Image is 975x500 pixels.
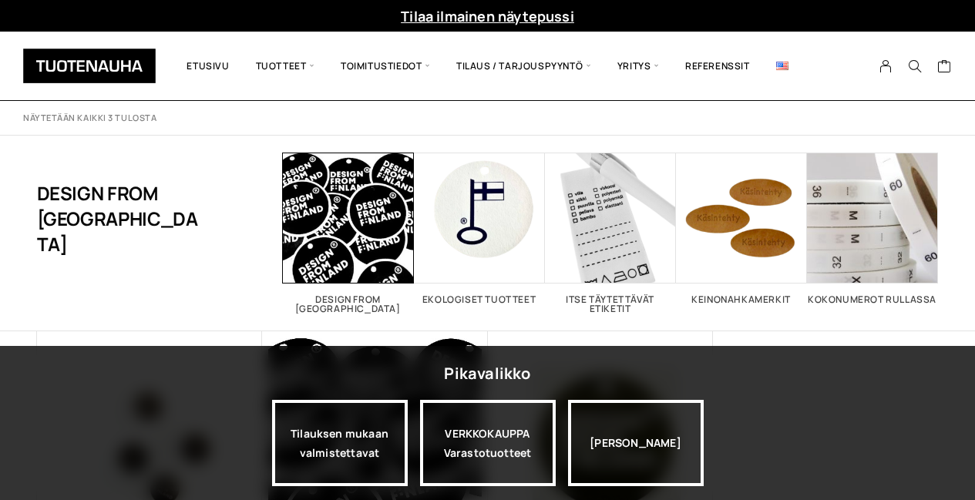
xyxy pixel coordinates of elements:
h1: Design From [GEOGRAPHIC_DATA] [37,153,206,284]
img: English [776,62,788,70]
span: Tilaus / Tarjouspyyntö [443,43,604,89]
p: Näytetään kaikki 3 tulosta [23,112,156,124]
a: Visit product category Kokonumerot rullassa [807,153,938,304]
a: Referenssit [672,43,763,89]
a: Cart [937,59,952,77]
a: Visit product category Design From Finland [283,153,414,314]
span: Tuotteet [243,43,328,89]
div: [PERSON_NAME] [568,400,704,486]
div: Pikavalikko [444,360,530,388]
span: Toimitustiedot [328,43,443,89]
a: Visit product category Ekologiset tuotteet [414,153,545,304]
h2: Kokonumerot rullassa [807,295,938,304]
h2: Design From [GEOGRAPHIC_DATA] [283,295,414,314]
a: Tilaa ilmainen näytepussi [401,7,574,25]
h2: Itse täytettävät etiketit [545,295,676,314]
a: My Account [871,59,901,73]
h2: Ekologiset tuotteet [414,295,545,304]
a: Tilauksen mukaan valmistettavat [272,400,408,486]
div: VERKKOKAUPPA Varastotuotteet [420,400,556,486]
a: Etusivu [173,43,242,89]
button: Search [900,59,930,73]
a: Visit product category Itse täytettävät etiketit [545,153,676,314]
a: Visit product category Keinonahkamerkit [676,153,807,304]
img: Tuotenauha Oy [23,49,156,83]
h2: Keinonahkamerkit [676,295,807,304]
a: VERKKOKAUPPAVarastotuotteet [420,400,556,486]
span: Yritys [604,43,672,89]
